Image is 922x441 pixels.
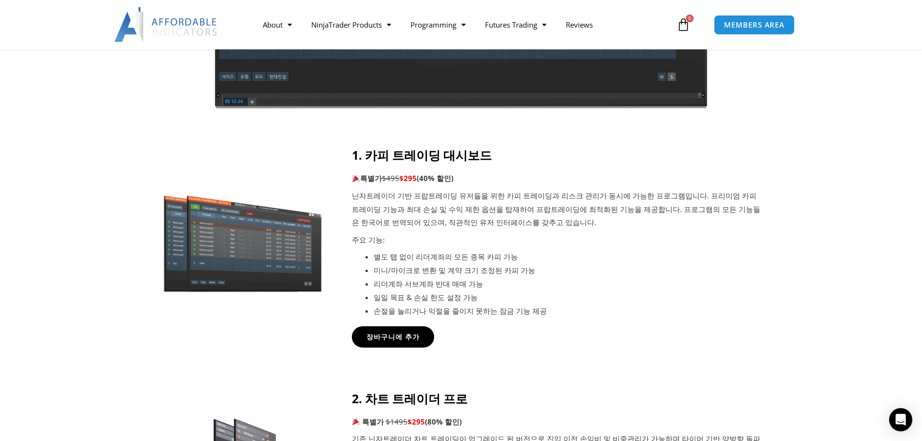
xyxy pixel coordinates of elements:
span: 0 [686,15,694,22]
p: 주요 기능: [352,233,764,247]
img: LogoAI | Affordable Indicators – NinjaTrader [114,7,218,42]
li: 일일 목표 & 손실 한도 설정 가능 [374,291,764,304]
a: Futures Trading [475,14,556,36]
img: 🎉 [352,418,360,425]
img: 🎉 [352,175,360,182]
li: 손절을 늘리거나 익절을 줄이지 못하는 잠금 기능 제공 [374,304,764,318]
a: 0 [662,11,705,39]
b: (40% 할인) [417,173,453,183]
li: 별도 탭 없이 리더계좌의 모든 종목 카피 가능 [374,250,764,264]
li: 미니/마이크로 변환 및 계약 크기 조정된 카피 가능 [374,264,764,277]
b: (80% 할인) [425,417,462,426]
a: NinjaTrader Products [302,14,401,36]
span: 장바구니에 추가 [366,334,420,340]
span: $495 [382,173,399,183]
strong: 1. 카피 트레이딩 대시보드 [352,147,492,163]
strong: 특별가 [362,417,384,426]
p: 닌자트레이더 기반 프랍트레이딩 유저들을 위한 카피 트레이딩과 리스크 관리가 동시에 가능한 프로그램입니다. 프리미엄 카피 트레이딩 기능과 최대 손실 및 수익 제한 옵션을 탑재하... [352,189,764,230]
span: $1495 [386,417,408,426]
strong: 2. 차트 트레이더 프로 [352,390,468,407]
a: Programming [401,14,475,36]
a: MEMBERS AREA [714,15,795,35]
a: 장바구니에 추가 [352,326,434,348]
b: $295 [408,417,425,426]
img: Screenshot 2024-11-20 151221 | Affordable Indicators – NinjaTrader [159,191,328,294]
a: About [253,14,302,36]
span: MEMBERS AREA [724,21,785,29]
li: 리더계좌 서브계좌 반대 매매 가능 [374,277,764,291]
div: Open Intercom Messenger [889,408,912,431]
strong: 특별가 [352,173,382,183]
a: Reviews [556,14,603,36]
span: $295 [399,173,417,183]
nav: Menu [253,14,674,36]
